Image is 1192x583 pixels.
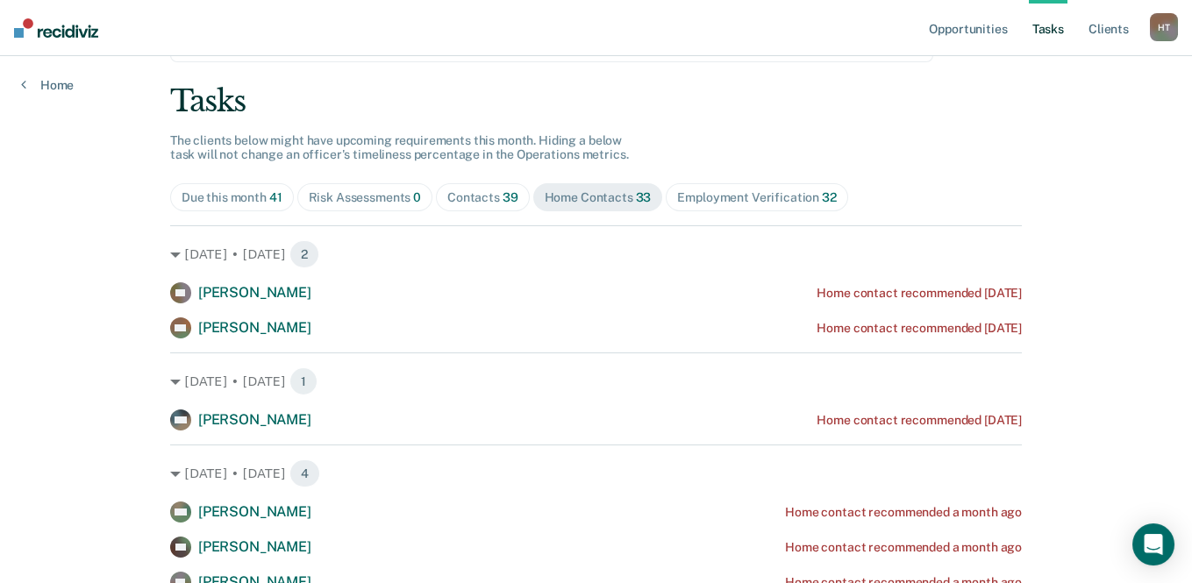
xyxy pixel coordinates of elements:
[447,190,518,205] div: Contacts
[1132,523,1174,565] div: Open Intercom Messenger
[198,319,311,336] span: [PERSON_NAME]
[545,190,652,205] div: Home Contacts
[198,284,311,301] span: [PERSON_NAME]
[170,459,1022,487] div: [DATE] • [DATE] 4
[198,503,311,520] span: [PERSON_NAME]
[170,83,1022,119] div: Tasks
[822,190,837,204] span: 32
[817,413,1022,428] div: Home contact recommended [DATE]
[289,459,320,487] span: 4
[170,133,629,162] span: The clients below might have upcoming requirements this month. Hiding a below task will not chang...
[1150,13,1178,41] button: HT
[817,321,1022,336] div: Home contact recommended [DATE]
[636,190,652,204] span: 33
[289,240,319,268] span: 2
[503,190,518,204] span: 39
[170,240,1022,268] div: [DATE] • [DATE] 2
[1150,13,1178,41] div: H T
[817,286,1022,301] div: Home contact recommended [DATE]
[198,411,311,428] span: [PERSON_NAME]
[14,18,98,38] img: Recidiviz
[21,77,74,93] a: Home
[413,190,421,204] span: 0
[289,367,318,395] span: 1
[309,190,422,205] div: Risk Assessments
[785,540,1022,555] div: Home contact recommended a month ago
[677,190,836,205] div: Employment Verification
[182,190,282,205] div: Due this month
[198,538,311,555] span: [PERSON_NAME]
[269,190,282,204] span: 41
[170,367,1022,395] div: [DATE] • [DATE] 1
[785,505,1022,520] div: Home contact recommended a month ago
